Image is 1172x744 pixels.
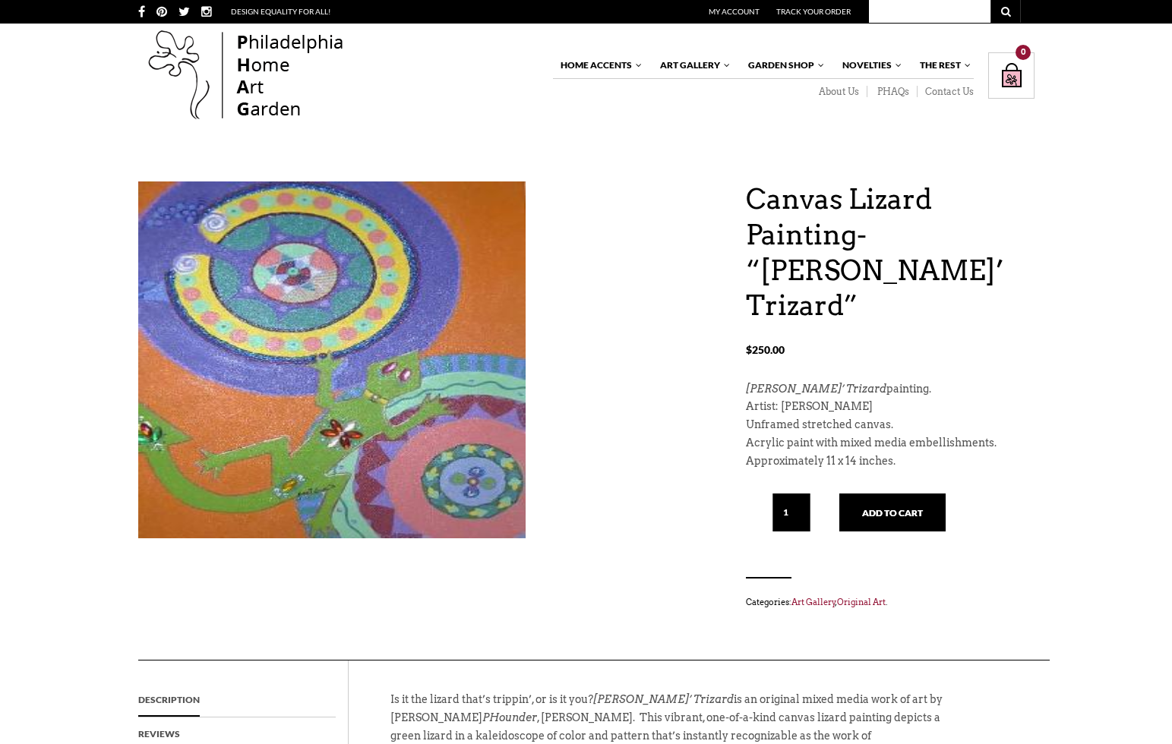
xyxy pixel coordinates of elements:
em: PHounder [482,711,537,724]
p: painting. [746,380,1035,399]
span: Categories: , . [746,594,1035,610]
button: Add to cart [839,493,946,531]
p: Artist: [PERSON_NAME] [746,398,1035,416]
p: Unframed stretched canvas. [746,416,1035,434]
a: Original Art [837,597,886,607]
a: My Account [709,7,760,16]
a: Garden Shop [741,52,826,78]
a: Art Gallery [791,597,836,607]
a: Novelties [835,52,903,78]
a: About Us [809,86,867,98]
p: Approximately 11 x 14 inches. [746,452,1035,471]
a: PHAQs [867,86,918,98]
a: Contact Us [918,86,974,98]
a: Art Gallery [652,52,731,78]
bdi: 250.00 [746,343,785,356]
input: Qty [772,493,810,531]
a: The Rest [912,52,972,78]
span: $ [746,343,752,356]
em: [PERSON_NAME]’ Trizard [746,383,886,395]
p: Acrylic paint with mixed media embellishments. [746,434,1035,452]
h1: Canvas Lizard Painting- “[PERSON_NAME]’ Trizard” [746,181,1035,323]
div: 0 [1016,45,1031,60]
a: Track Your Order [776,7,851,16]
a: Home Accents [553,52,643,78]
em: [PERSON_NAME]’ Trizard [593,693,734,705]
a: Description [138,683,200,717]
